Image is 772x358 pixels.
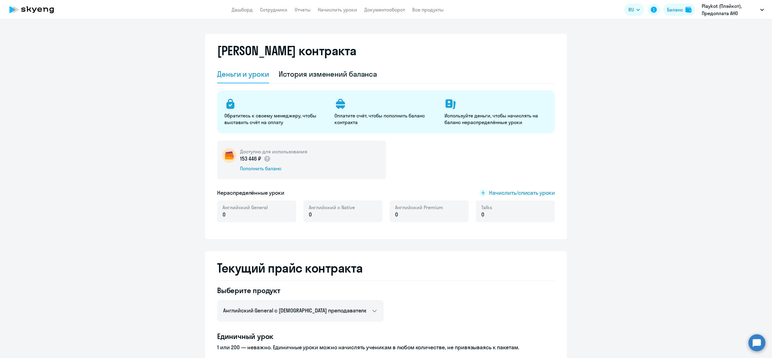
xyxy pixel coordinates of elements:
[309,204,355,211] span: Английский с Native
[628,6,634,13] span: RU
[702,2,758,17] p: Playkot (Плэйкот), Предоплата АНО
[217,189,284,197] h5: Нераспределённые уроки
[217,261,555,275] h2: Текущий прайс контракта
[364,7,405,13] a: Документооборот
[260,7,287,13] a: Сотрудники
[223,204,268,211] span: Английский General
[309,211,312,219] span: 0
[489,189,555,197] span: Начислить/списать уроки
[481,211,484,219] span: 0
[240,165,307,172] div: Пополнить баланс
[217,69,269,79] div: Деньги и уроки
[699,2,767,17] button: Playkot (Плэйкот), Предоплата АНО
[223,211,226,219] span: 0
[395,211,398,219] span: 0
[224,112,327,126] p: Обратитесь к своему менеджеру, чтобы выставить счёт на оплату
[624,4,644,16] button: RU
[445,112,547,126] p: Используйте деньги, чтобы начислять на баланс нераспределённые уроки
[217,286,384,295] h4: Выберите продукт
[295,7,311,13] a: Отчеты
[217,43,356,58] h2: [PERSON_NAME] контракта
[685,7,691,13] img: balance
[232,7,253,13] a: Дашборд
[395,204,443,211] span: Английский Premium
[279,69,377,79] div: История изменений баланса
[318,7,357,13] a: Начислить уроки
[667,6,683,13] div: Баланс
[412,7,444,13] a: Все продукты
[217,331,555,341] h4: Единичный урок
[663,4,695,16] button: Балансbalance
[334,112,437,126] p: Оплатите счёт, чтобы пополнить баланс контракта
[222,148,236,163] img: wallet-circle.png
[481,204,492,211] span: Talks
[217,344,555,351] p: 1 или 200 — неважно. Единичные уроки можно начислять ученикам в любом количестве, не привязываясь...
[240,155,271,163] p: 153 446 ₽
[240,148,307,155] h5: Доступно для использования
